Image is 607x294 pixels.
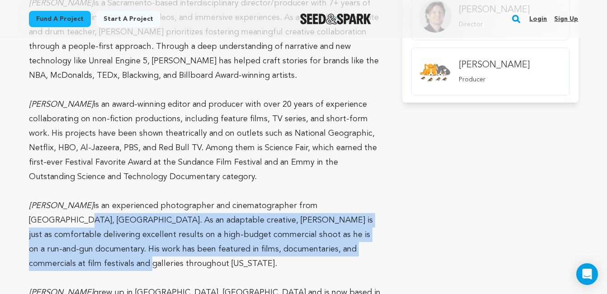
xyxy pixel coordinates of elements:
p: is an experienced photographer and cinematographer from [GEOGRAPHIC_DATA], [GEOGRAPHIC_DATA]. As ... [29,199,381,271]
a: Start a project [96,11,160,27]
img: Seed&Spark Logo Dark Mode [300,14,371,24]
p: Producer [459,75,530,84]
img: Team Image [419,55,452,88]
a: member.name Profile [411,47,569,95]
p: is an award-winning editor and producer with over 20 years of experience collaborating on non-fic... [29,97,381,184]
a: Login [529,12,547,26]
em: [PERSON_NAME] [29,100,94,109]
a: Sign up [554,12,578,26]
a: Seed&Spark Homepage [300,14,371,24]
em: [PERSON_NAME] [29,202,94,210]
a: Fund a project [29,11,91,27]
div: Open Intercom Messenger [576,263,598,285]
h4: [PERSON_NAME] [459,59,530,71]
